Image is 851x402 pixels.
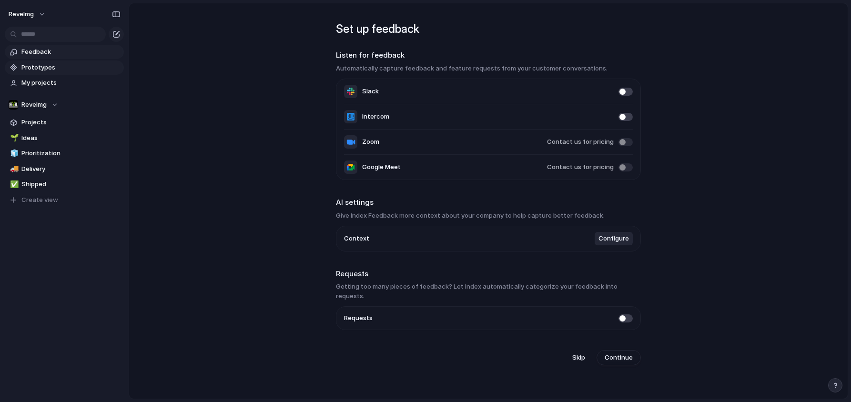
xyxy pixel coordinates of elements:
[5,162,124,176] a: 🚚Delivery
[547,137,614,147] span: Contact us for pricing
[10,179,17,190] div: ✅
[21,100,47,110] span: Revelmg
[605,353,633,362] span: Continue
[4,7,51,22] button: revelmg
[565,350,593,365] button: Skip
[336,197,641,208] h2: AI settings
[9,133,18,143] button: 🌱
[5,193,124,207] button: Create view
[10,148,17,159] div: 🧊
[595,232,633,245] button: Configure
[21,149,121,158] span: Prioritization
[21,164,121,174] span: Delivery
[21,47,121,57] span: Feedback
[9,10,34,19] span: revelmg
[547,162,614,172] span: Contact us for pricing
[21,63,121,72] span: Prototypes
[5,115,124,130] a: Projects
[21,180,121,189] span: Shipped
[21,195,58,205] span: Create view
[336,269,641,280] h2: Requests
[9,164,18,174] button: 🚚
[21,133,121,143] span: Ideas
[5,177,124,191] a: ✅Shipped
[597,350,641,365] button: Continue
[10,132,17,143] div: 🌱
[336,64,641,73] h3: Automatically capture feedback and feature requests from your customer conversations.
[5,98,124,112] button: Revelmg
[598,234,629,243] span: Configure
[344,313,373,323] span: Requests
[21,78,121,88] span: My projects
[5,60,124,75] a: Prototypes
[21,118,121,127] span: Projects
[362,137,379,147] span: Zoom
[362,112,389,121] span: Intercom
[362,87,379,96] span: Slack
[572,353,585,362] span: Skip
[5,76,124,90] a: My projects
[10,163,17,174] div: 🚚
[336,211,641,221] h3: Give Index Feedback more context about your company to help capture better feedback.
[5,146,124,161] a: 🧊Prioritization
[344,234,369,243] span: Context
[9,180,18,189] button: ✅
[5,131,124,145] a: 🌱Ideas
[9,149,18,158] button: 🧊
[5,45,124,59] a: Feedback
[336,50,641,61] h2: Listen for feedback
[336,20,641,38] h1: Set up feedback
[336,282,641,301] h3: Getting too many pieces of feedback? Let Index automatically categorize your feedback into requests.
[362,162,401,172] span: Google Meet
